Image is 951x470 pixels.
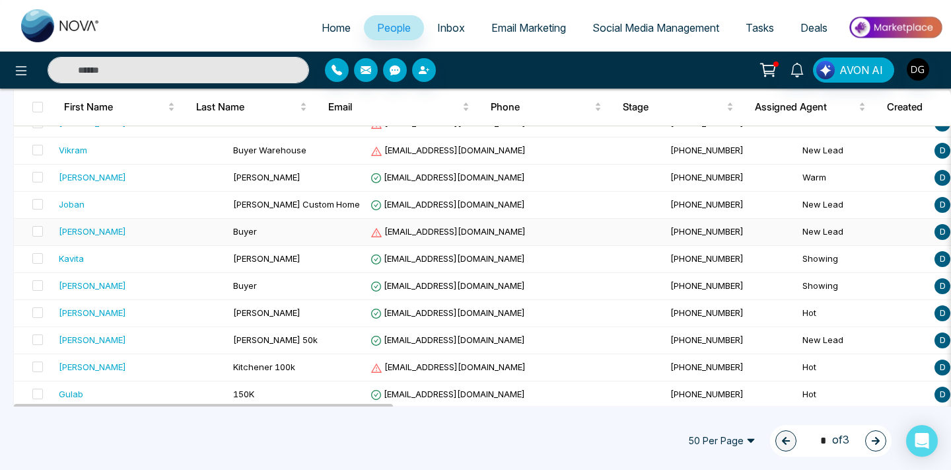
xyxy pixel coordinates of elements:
[233,226,257,237] span: Buyer
[670,307,744,318] span: [PHONE_NUMBER]
[328,99,460,115] span: Email
[797,192,929,219] td: New Lead
[59,143,87,157] div: Vikram
[797,219,929,246] td: New Lead
[746,21,774,34] span: Tasks
[59,333,126,346] div: [PERSON_NAME]
[934,333,950,348] span: D
[907,58,929,81] img: User Avatar
[670,172,744,182] span: [PHONE_NUMBER]
[797,246,929,273] td: Showing
[437,21,465,34] span: Inbox
[670,253,744,264] span: [PHONE_NUMBER]
[322,21,351,34] span: Home
[934,278,950,294] span: D
[59,252,84,265] div: Kavita
[308,15,364,40] a: Home
[732,15,787,40] a: Tasks
[800,21,828,34] span: Deals
[370,307,525,318] span: [EMAIL_ADDRESS][DOMAIN_NAME]
[59,225,126,238] div: [PERSON_NAME]
[816,61,835,79] img: Lead Flow
[934,197,950,213] span: D
[377,21,411,34] span: People
[480,89,612,126] th: Phone
[59,387,83,401] div: Gulab
[612,89,744,126] th: Stage
[478,15,579,40] a: Email Marketing
[59,198,85,211] div: Joban
[579,15,732,40] a: Social Media Management
[592,21,719,34] span: Social Media Management
[934,170,950,186] span: D
[370,118,526,128] span: [EMAIL_ADDRESS][DOMAIN_NAME]
[797,165,929,192] td: Warm
[233,307,300,318] span: [PERSON_NAME]
[813,58,894,83] button: AVON AI
[906,425,938,457] div: Open Intercom Messenger
[364,15,424,40] a: People
[670,280,744,291] span: [PHONE_NUMBER]
[233,145,306,155] span: Buyer Warehouse
[670,334,744,345] span: [PHONE_NUMBER]
[670,145,744,155] span: [PHONE_NUMBER]
[64,99,165,115] span: First Name
[53,89,186,126] th: First Name
[797,273,929,300] td: Showing
[233,334,318,345] span: [PERSON_NAME] 50k
[59,279,126,292] div: [PERSON_NAME]
[491,99,592,115] span: Phone
[370,389,525,399] span: [EMAIL_ADDRESS][DOMAIN_NAME]
[196,99,297,115] span: Last Name
[934,360,950,375] span: D
[797,354,929,381] td: Hot
[370,280,525,291] span: [EMAIL_ADDRESS][DOMAIN_NAME]
[623,99,724,115] span: Stage
[670,226,744,237] span: [PHONE_NUMBER]
[847,13,943,42] img: Market-place.gif
[233,280,257,291] span: Buyer
[934,305,950,321] span: D
[934,251,950,267] span: D
[318,89,480,126] th: Email
[670,389,744,399] span: [PHONE_NUMBER]
[370,253,525,264] span: [EMAIL_ADDRESS][DOMAIN_NAME]
[491,21,566,34] span: Email Marketing
[59,306,126,319] div: [PERSON_NAME]
[370,226,526,237] span: [EMAIL_ADDRESS][DOMAIN_NAME]
[797,381,929,409] td: Hot
[233,253,300,264] span: [PERSON_NAME]
[59,360,126,373] div: [PERSON_NAME]
[755,99,856,115] span: Assigned Agent
[744,89,876,126] th: Assigned Agent
[370,334,525,345] span: [EMAIL_ADDRESS][DOMAIN_NAME]
[21,9,100,42] img: Nova CRM Logo
[670,199,744,210] span: [PHONE_NUMBER]
[370,172,525,182] span: [EMAIL_ADDRESS][DOMAIN_NAME]
[59,171,126,184] div: [PERSON_NAME]
[186,89,318,126] th: Last Name
[797,300,929,327] td: Hot
[233,199,360,210] span: [PERSON_NAME] Custom Home
[934,143,950,159] span: D
[233,389,254,399] span: 150K
[233,362,295,372] span: Kitchener 100k
[934,387,950,403] span: D
[797,327,929,354] td: New Lead
[812,432,849,450] span: of 3
[797,137,929,165] td: New Lead
[370,199,525,210] span: [EMAIL_ADDRESS][DOMAIN_NAME]
[670,362,744,372] span: [PHONE_NUMBER]
[370,362,526,372] span: [EMAIL_ADDRESS][DOMAIN_NAME]
[787,15,841,40] a: Deals
[370,145,526,155] span: [EMAIL_ADDRESS][DOMAIN_NAME]
[233,172,300,182] span: [PERSON_NAME]
[934,224,950,240] span: D
[839,62,883,78] span: AVON AI
[679,430,765,451] span: 50 Per Page
[424,15,478,40] a: Inbox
